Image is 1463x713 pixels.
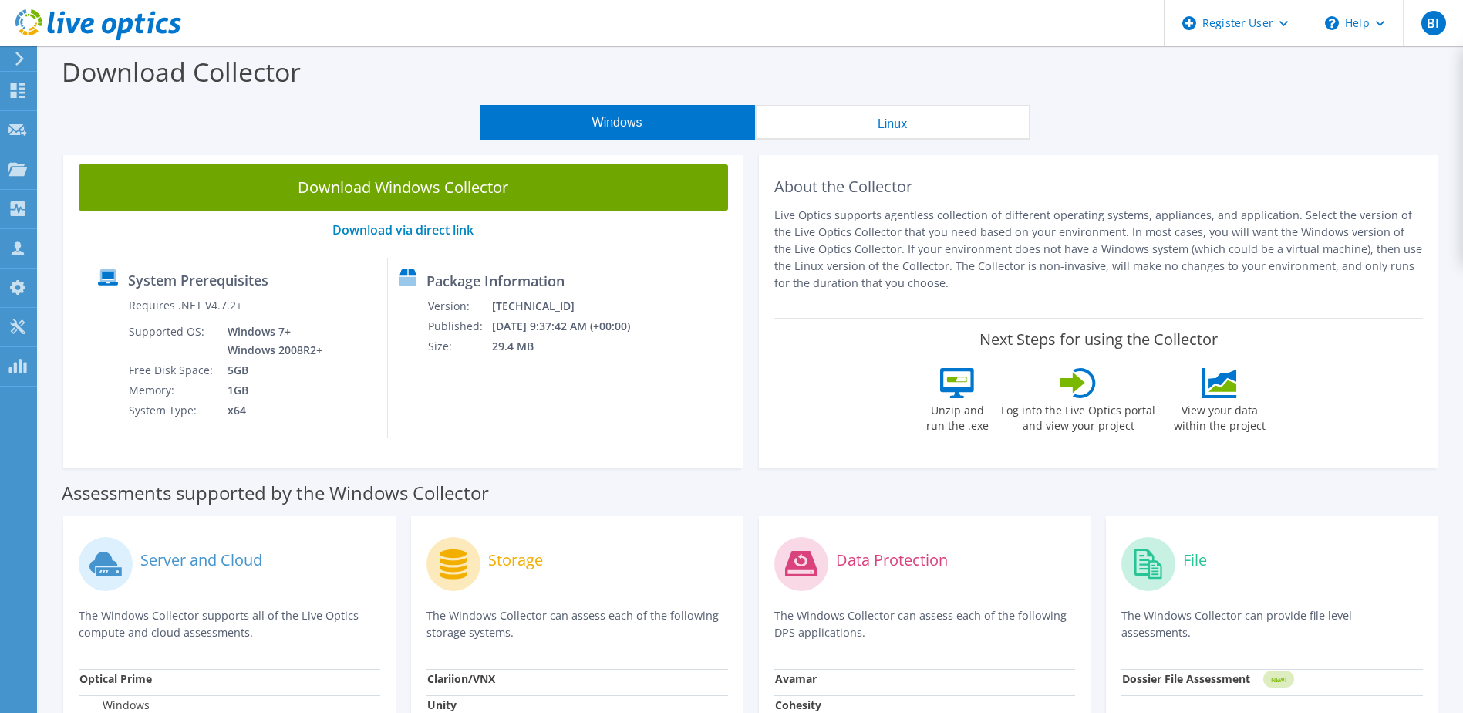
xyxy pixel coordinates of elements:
[140,552,262,568] label: Server and Cloud
[480,105,755,140] button: Windows
[427,296,491,316] td: Version:
[755,105,1030,140] button: Linux
[1421,11,1446,35] span: BI
[427,316,491,336] td: Published:
[774,607,1076,641] p: The Windows Collector can assess each of the following DPS applications.
[427,336,491,356] td: Size:
[1000,398,1156,434] label: Log into the Live Optics portal and view your project
[488,552,543,568] label: Storage
[128,400,216,421] td: System Type:
[79,698,150,713] label: Windows
[79,671,152,686] strong: Optical Prime
[1122,671,1250,686] strong: Dossier File Assessment
[774,207,1424,292] p: Live Optics supports agentless collection of different operating systems, appliances, and applica...
[427,698,457,712] strong: Unity
[216,380,325,400] td: 1GB
[332,221,474,238] a: Download via direct link
[62,485,489,501] label: Assessments supported by the Windows Collector
[216,322,325,360] td: Windows 7+ Windows 2008R2+
[129,298,242,313] label: Requires .NET V4.7.2+
[775,698,821,712] strong: Cohesity
[922,398,993,434] label: Unzip and run the .exe
[128,272,268,288] label: System Prerequisites
[128,380,216,400] td: Memory:
[491,316,651,336] td: [DATE] 9:37:42 AM (+00:00)
[774,177,1424,196] h2: About the Collector
[62,54,301,90] label: Download Collector
[216,360,325,380] td: 5GB
[979,330,1218,349] label: Next Steps for using the Collector
[1325,16,1339,30] svg: \n
[426,273,565,289] label: Package Information
[491,336,651,356] td: 29.4 MB
[79,164,728,211] a: Download Windows Collector
[128,360,216,380] td: Free Disk Space:
[1121,607,1423,641] p: The Windows Collector can provide file level assessments.
[128,322,216,360] td: Supported OS:
[426,607,728,641] p: The Windows Collector can assess each of the following storage systems.
[216,400,325,421] td: x64
[491,296,651,316] td: [TECHNICAL_ID]
[1271,675,1286,684] tspan: NEW!
[79,607,380,641] p: The Windows Collector supports all of the Live Optics compute and cloud assessments.
[775,671,817,686] strong: Avamar
[836,552,948,568] label: Data Protection
[427,671,495,686] strong: Clariion/VNX
[1164,398,1275,434] label: View your data within the project
[1183,552,1207,568] label: File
